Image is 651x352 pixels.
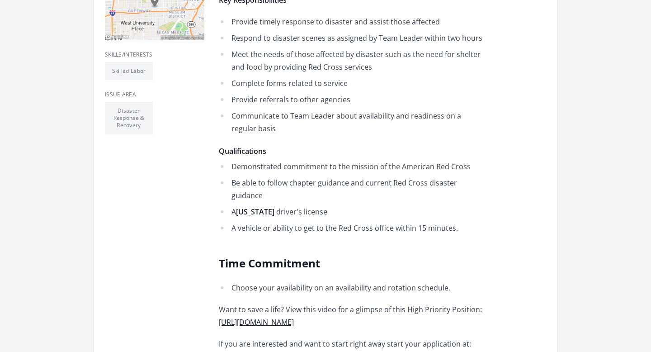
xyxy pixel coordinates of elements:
li: Provide timely response to disaster and assist those affected [219,15,483,28]
li: Respond to disaster scenes as assigned by Team Leader within two hours [219,32,483,44]
h2: Time Commitment [219,256,483,271]
li: A driver's license [219,205,483,218]
h3: Skills/Interests [105,51,204,58]
li: Skilled Labor [105,62,153,80]
li: Complete forms related to service [219,77,483,90]
li: Provide referrals to other agencies [219,93,483,106]
li: Meet the needs of those affected by disaster such as the need for shelter and food by providing R... [219,48,483,73]
li: Communicate to Team Leader about availability and readiness on a regular basis [219,109,483,135]
strong: [US_STATE] [236,207,274,217]
li: Demonstrated commitment to the mission of the American Red Cross [219,160,483,173]
h3: Issue area [105,91,204,98]
p: Want to save a life? View this video for a glimpse of this High Priority Position: [219,303,483,328]
li: Disaster Response & Recovery [105,102,153,134]
a: [URL][DOMAIN_NAME] [219,317,294,327]
li: Choose your availability on an availability and rotation schedule. [219,281,483,294]
li: Be able to follow chapter guidance and current Red Cross disaster guidance [219,176,483,202]
strong: Qualifications [219,146,266,156]
li: A vehicle or ability to get to the Red Cross office within 15 minutes. [219,222,483,234]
